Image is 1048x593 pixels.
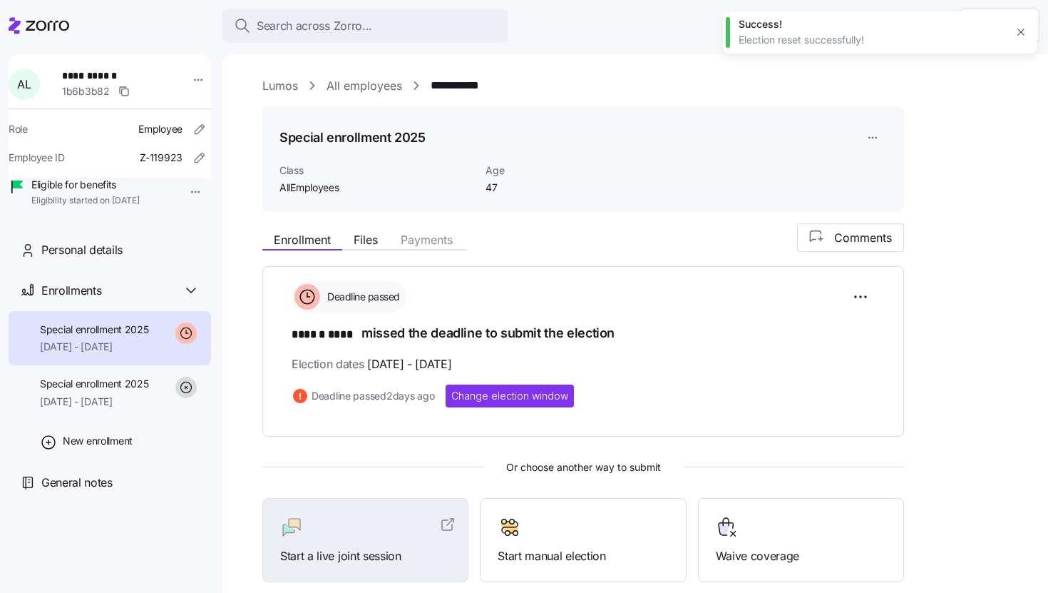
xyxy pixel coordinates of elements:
[451,389,568,403] span: Change election window
[279,163,474,178] span: Class
[354,234,378,245] span: Files
[262,460,904,475] span: Or choose another way to submit
[262,77,298,95] a: Lumos
[739,17,1005,31] div: Success!
[257,17,372,35] span: Search across Zorro...
[40,377,149,391] span: Special enrollment 2025
[41,241,123,259] span: Personal details
[367,355,451,373] span: [DATE] - [DATE]
[63,434,133,448] span: New enrollment
[31,178,140,192] span: Eligible for benefits
[40,323,149,337] span: Special enrollment 2025
[279,181,474,195] span: AllEmployees
[401,234,453,245] span: Payments
[41,474,113,492] span: General notes
[834,229,892,246] span: Comments
[40,395,149,409] span: [DATE] - [DATE]
[9,151,65,165] span: Employee ID
[40,340,149,354] span: [DATE] - [DATE]
[222,9,508,43] button: Search across Zorro...
[716,547,886,565] span: Waive coverage
[31,195,140,207] span: Eligibility started on [DATE]
[138,122,183,136] span: Employee
[280,547,451,565] span: Start a live joint session
[327,77,402,95] a: All employees
[739,33,1005,47] div: Election reset successfully!
[498,547,668,565] span: Start manual election
[279,128,426,146] h1: Special enrollment 2025
[446,385,574,407] button: Change election window
[17,78,31,90] span: A L
[312,389,434,403] span: Deadline passed 2 days ago
[486,181,629,195] span: 47
[9,122,28,136] span: Role
[41,282,101,300] span: Enrollments
[486,163,629,178] span: Age
[292,355,451,373] span: Election dates
[323,290,400,304] span: Deadline passed
[62,84,110,98] span: 1b6b3b82
[797,223,904,252] button: Comments
[274,234,331,245] span: Enrollment
[292,324,875,344] h1: missed the deadline to submit the election
[140,151,183,165] span: Z-119923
